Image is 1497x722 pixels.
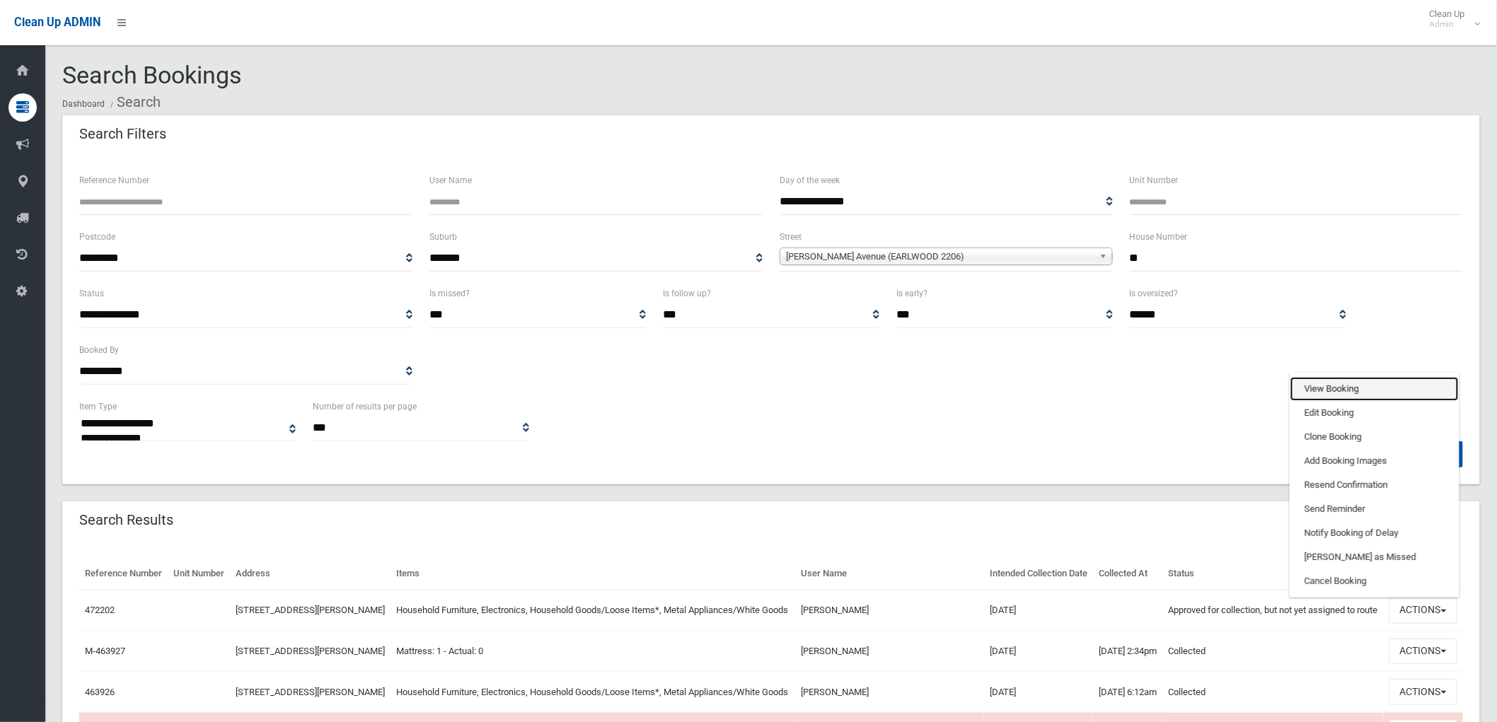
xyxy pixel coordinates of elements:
a: Dashboard [62,99,105,109]
td: [DATE] [984,590,1093,631]
label: Booked By [79,342,119,358]
label: Is oversized? [1130,286,1179,301]
td: [PERSON_NAME] [795,672,984,713]
th: User Name [795,558,984,590]
label: Is follow up? [663,286,711,301]
th: Status [1163,558,1384,590]
td: [PERSON_NAME] [795,590,984,631]
label: House Number [1130,229,1188,245]
label: Is early? [896,286,927,301]
label: Item Type [79,399,117,414]
td: [PERSON_NAME] [795,631,984,672]
a: Add Booking Images [1290,449,1459,473]
header: Search Results [62,506,190,534]
span: [PERSON_NAME] Avenue (EARLWOOD 2206) [786,248,1094,265]
th: Collected At [1093,558,1162,590]
a: Edit Booking [1290,401,1459,425]
li: Search [107,89,161,115]
label: User Name [429,173,472,188]
button: Actions [1389,598,1457,624]
td: [DATE] [984,631,1093,672]
td: Household Furniture, Electronics, Household Goods/Loose Items*, Metal Appliances/White Goods [391,590,795,631]
button: Actions [1389,679,1457,705]
span: Clean Up ADMIN [14,16,100,29]
td: Household Furniture, Electronics, Household Goods/Loose Items*, Metal Appliances/White Goods [391,672,795,713]
label: Day of the week [780,173,840,188]
th: Intended Collection Date [984,558,1093,590]
a: [STREET_ADDRESS][PERSON_NAME] [236,646,385,656]
a: View Booking [1290,377,1459,401]
th: Items [391,558,795,590]
a: Cancel Booking [1290,569,1459,593]
button: Actions [1389,639,1457,665]
label: Number of results per page [313,399,417,414]
td: [DATE] 2:34pm [1093,631,1162,672]
a: 463926 [85,687,115,697]
a: Notify Booking of Delay [1290,521,1459,545]
label: Unit Number [1130,173,1179,188]
th: Address [230,558,391,590]
td: Collected [1163,631,1384,672]
label: Reference Number [79,173,149,188]
a: [STREET_ADDRESS][PERSON_NAME] [236,605,385,615]
a: Send Reminder [1290,497,1459,521]
a: M-463927 [85,646,125,656]
span: Search Bookings [62,61,242,89]
a: Clone Booking [1290,425,1459,449]
td: [DATE] [984,672,1093,713]
a: [PERSON_NAME] as Missed [1290,545,1459,569]
td: [DATE] 6:12am [1093,672,1162,713]
a: 472202 [85,605,115,615]
a: Resend Confirmation [1290,473,1459,497]
header: Search Filters [62,120,183,148]
span: Clean Up [1423,8,1479,30]
label: Status [79,286,104,301]
td: Mattress: 1 - Actual: 0 [391,631,795,672]
label: Street [780,229,802,245]
th: Unit Number [168,558,230,590]
label: Is missed? [429,286,470,301]
small: Admin [1430,19,1465,30]
a: [STREET_ADDRESS][PERSON_NAME] [236,687,385,697]
td: Approved for collection, but not yet assigned to route [1163,590,1384,631]
th: Reference Number [79,558,168,590]
td: Collected [1163,672,1384,713]
label: Suburb [429,229,457,245]
label: Postcode [79,229,115,245]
